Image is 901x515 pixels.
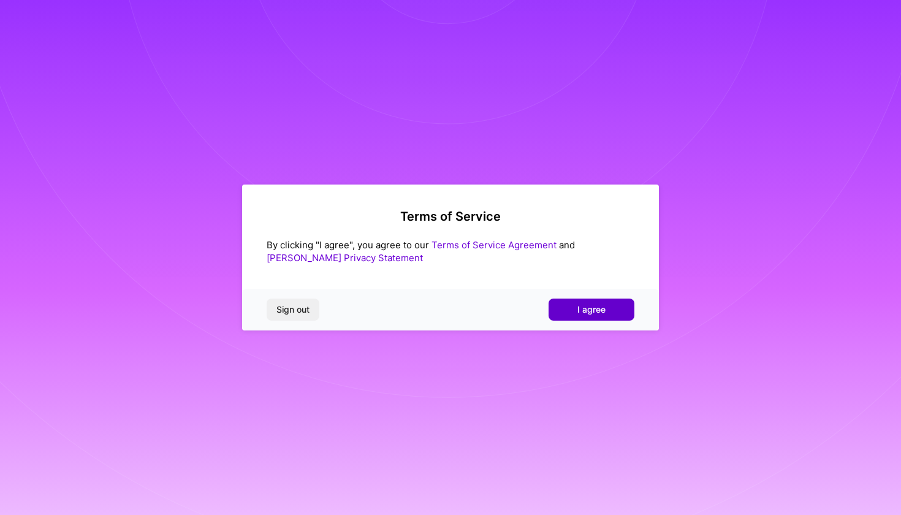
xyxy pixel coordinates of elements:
div: By clicking "I agree", you agree to our and [267,238,634,264]
span: Sign out [276,303,310,316]
span: I agree [577,303,606,316]
button: Sign out [267,299,319,321]
button: I agree [549,299,634,321]
a: [PERSON_NAME] Privacy Statement [267,252,423,264]
h2: Terms of Service [267,209,634,224]
a: Terms of Service Agreement [431,239,557,251]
